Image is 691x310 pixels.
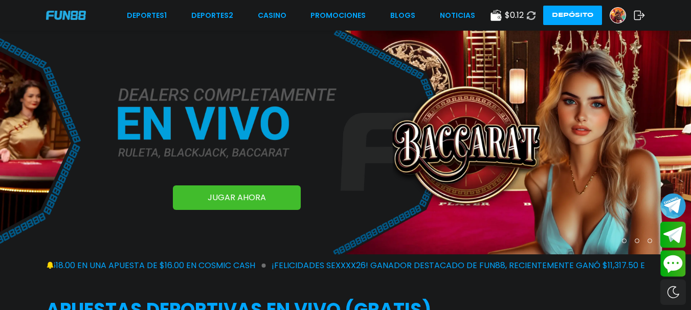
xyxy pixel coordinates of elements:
[127,10,167,21] a: Deportes1
[660,279,686,305] div: Switch theme
[660,222,686,248] button: Join telegram
[610,8,626,23] img: Avatar
[173,185,301,210] a: JUGAR AHORA
[440,10,475,21] a: NOTICIAS
[258,10,286,21] a: CASINO
[660,250,686,277] button: Contact customer service
[46,11,86,19] img: Company Logo
[610,7,634,23] a: Avatar
[660,193,686,219] button: Join telegram channel
[390,10,415,21] a: BLOGS
[310,10,366,21] a: Promociones
[191,10,233,21] a: Deportes2
[505,9,524,21] span: $ 0.12
[543,6,602,25] button: Depósito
